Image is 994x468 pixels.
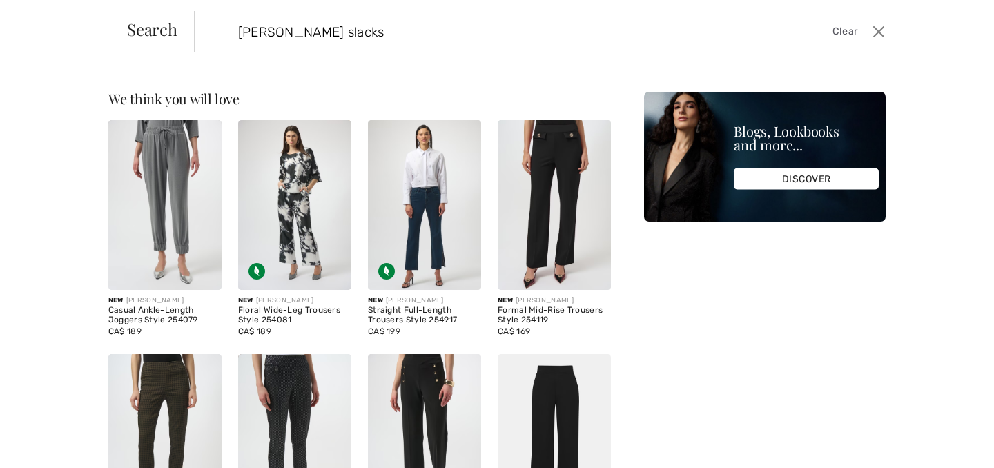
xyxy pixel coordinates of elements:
[238,306,351,325] div: Floral Wide-Leg Trousers Style 254081
[108,89,240,108] span: We think you will love
[368,296,383,304] span: New
[238,326,271,336] span: CA$ 189
[127,21,177,37] span: Search
[238,120,351,290] img: Floral Wide-Leg Trousers Style 254081. Black/winter white
[108,326,142,336] span: CA$ 189
[498,295,611,306] div: [PERSON_NAME]
[368,306,481,325] div: Straight Full-Length Trousers Style 254917
[228,11,708,52] input: TYPE TO SEARCH
[368,295,481,306] div: [PERSON_NAME]
[108,120,222,290] img: Casual Ankle-Length Joggers Style 254079. Grey melange
[498,296,513,304] span: New
[238,296,253,304] span: New
[644,92,886,222] img: Blogs, Lookbooks and more...
[108,295,222,306] div: [PERSON_NAME]
[734,168,879,190] div: DISCOVER
[32,10,60,22] span: Help
[108,296,124,304] span: New
[108,306,222,325] div: Casual Ankle-Length Joggers Style 254079
[868,21,889,43] button: Close
[248,263,265,280] img: Sustainable Fabric
[832,24,858,39] span: Clear
[368,120,481,290] img: Straight Full-Length Trousers Style 254917. DARK DENIM BLUE
[238,295,351,306] div: [PERSON_NAME]
[498,120,611,290] img: Formal Mid-Rise Trousers Style 254119. Black
[498,306,611,325] div: Formal Mid-Rise Trousers Style 254119
[378,263,395,280] img: Sustainable Fabric
[734,124,879,152] div: Blogs, Lookbooks and more...
[498,326,530,336] span: CA$ 169
[368,326,400,336] span: CA$ 199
